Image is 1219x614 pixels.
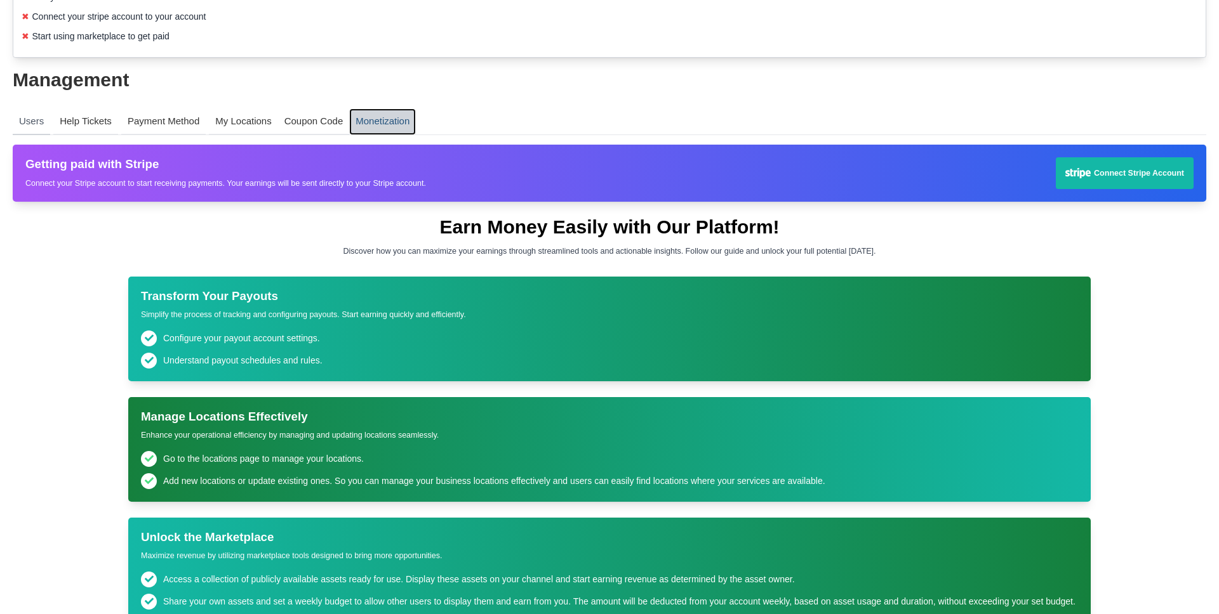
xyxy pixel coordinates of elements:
a: Coupon Code [278,108,350,135]
p: Discover how you can maximize your earnings through streamlined tools and actionable insights. Fo... [128,246,1091,258]
p: Maximize revenue by utilizing marketplace tools designed to bring more opportunities. [141,551,1078,562]
div: Management [13,70,1206,89]
p: Connect your Stripe account to start receiving payments. Your earnings will be sent directly to y... [25,178,426,190]
p: Simplify the process of tracking and configuring payouts. Start earning quickly and efficiently. [141,310,1078,321]
p: Enhance your operational efficiency by managing and updating locations seamlessly. [141,430,1078,441]
a: Payment Method [121,108,206,135]
h2: Unlock the Marketplace [141,530,1078,545]
button: Connect Stripe Account [1056,157,1194,189]
iframe: Chat Widget [996,477,1219,614]
h2: Manage Locations Effectively [141,410,1078,424]
div: Understand payout schedules and rules. [163,354,323,367]
span: ✖ [22,10,29,23]
span: Connect Stripe Account [1094,168,1184,180]
a: Users [13,108,50,135]
h2: Transform Your Payouts [141,289,1078,304]
a: Monetization [349,108,416,135]
div: Add new locations or update existing ones. So you can manage your business locations effectively ... [163,474,825,488]
span: ✖ [22,30,29,43]
div: Configure your payout account settings. [163,332,320,345]
a: My Locations [209,108,277,135]
h2: Getting paid with Stripe [25,157,426,172]
div: Share your own assets and set a weekly budget to allow other users to display them and earn from ... [163,595,1076,608]
div: Go to the locations page to manage your locations. [163,452,364,466]
a: Help Tickets [53,108,118,135]
a: Connect your stripe account to your account [32,11,206,22]
h1: Earn Money Easily with Our Platform! [128,218,1091,237]
a: Start using marketplace to get paid [32,31,170,41]
div: Access a collection of publicly available assets ready for use. Display these assets on your chan... [163,573,795,586]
